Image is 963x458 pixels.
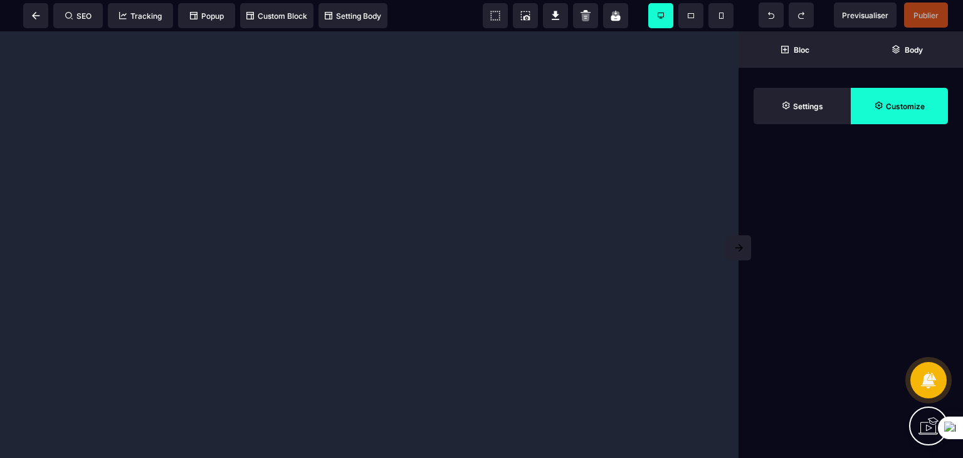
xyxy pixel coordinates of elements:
span: Previsualiser [842,11,888,20]
span: SEO [65,11,92,21]
span: Tracking [119,11,162,21]
span: Open Style Manager [851,88,948,124]
span: Popup [190,11,224,21]
span: Screenshot [513,3,538,28]
span: Open Layer Manager [851,31,963,68]
span: Setting Body [325,11,381,21]
strong: Body [905,45,923,55]
span: View components [483,3,508,28]
span: Preview [834,3,897,28]
strong: Bloc [794,45,809,55]
span: Settings [754,88,851,124]
span: Open Blocks [739,31,851,68]
strong: Customize [886,102,925,111]
strong: Settings [793,102,823,111]
span: Custom Block [246,11,307,21]
span: Publier [913,11,939,20]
